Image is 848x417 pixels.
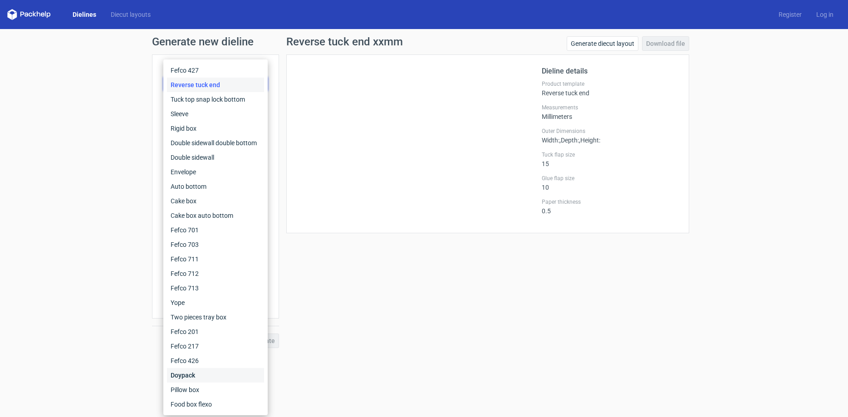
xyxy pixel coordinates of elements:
div: 10 [542,175,678,191]
div: Rigid box [167,121,264,136]
div: Fefco 426 [167,353,264,368]
div: Reverse tuck end [167,78,264,92]
div: Fefco 711 [167,252,264,266]
a: Register [771,10,809,19]
div: Auto bottom [167,179,264,194]
div: Fefco 703 [167,237,264,252]
div: Cake box [167,194,264,208]
label: Paper thickness [542,198,678,206]
div: Doypack [167,368,264,383]
label: Product template [542,80,678,88]
a: Log in [809,10,841,19]
span: , Depth : [559,137,579,144]
h2: Dieline details [542,66,678,77]
a: Diecut layouts [103,10,158,19]
div: Fefco 701 [167,223,264,237]
div: Fefco 217 [167,339,264,353]
span: , Height : [579,137,600,144]
label: Tuck flap size [542,151,678,158]
div: Double sidewall double bottom [167,136,264,150]
div: Double sidewall [167,150,264,165]
div: Pillow box [167,383,264,397]
span: Width : [542,137,559,144]
div: Tuck top snap lock bottom [167,92,264,107]
div: 15 [542,151,678,167]
div: Sleeve [167,107,264,121]
div: Food box flexo [167,397,264,412]
h1: Reverse tuck end xxmm [286,36,403,47]
label: Glue flap size [542,175,678,182]
div: Millimeters [542,104,678,120]
label: Measurements [542,104,678,111]
div: Fefco 712 [167,266,264,281]
h1: Generate new dieline [152,36,696,47]
a: Dielines [65,10,103,19]
div: Cake box auto bottom [167,208,264,223]
div: Yope [167,295,264,310]
div: Envelope [167,165,264,179]
div: Two pieces tray box [167,310,264,324]
div: Fefco 201 [167,324,264,339]
label: Outer Dimensions [542,128,678,135]
div: Reverse tuck end [542,80,678,97]
div: Fefco 427 [167,63,264,78]
div: 0.5 [542,198,678,215]
a: Generate diecut layout [567,36,638,51]
div: Fefco 713 [167,281,264,295]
